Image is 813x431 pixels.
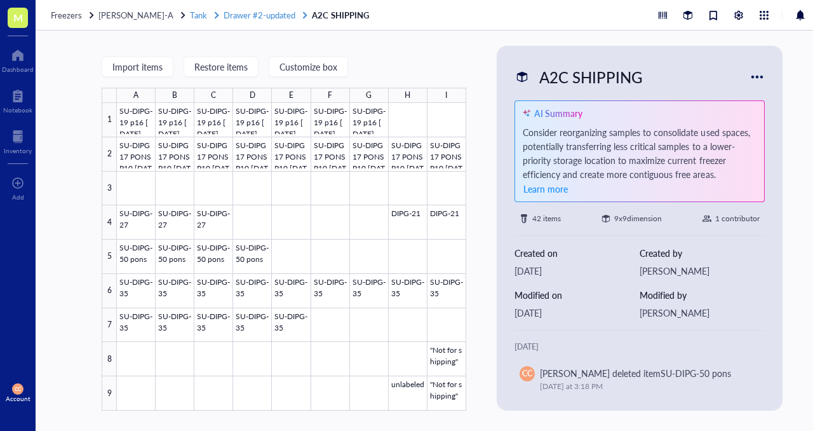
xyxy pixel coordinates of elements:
button: Restore items [184,57,259,77]
div: D [250,88,255,103]
div: C [211,88,216,103]
button: Customize box [269,57,348,77]
span: Tank [190,9,207,21]
a: Notebook [3,86,32,114]
div: Dashboard [2,65,34,73]
div: 1 contributor [715,212,760,225]
div: Account [6,395,30,402]
div: A2C SHIPPING [534,64,648,90]
div: G [366,88,372,103]
a: Dashboard [2,45,34,73]
div: Modified by [640,288,765,302]
span: Import items [112,62,163,72]
div: H [405,88,410,103]
div: 9 x 9 dimension [614,212,662,225]
div: Created by [640,246,765,260]
button: Learn more [523,181,568,196]
a: Freezers [51,10,96,21]
div: SU-DIPG-50 pons [661,367,731,380]
div: 4 [102,205,117,240]
div: Notebook [3,106,32,114]
button: Import items [102,57,173,77]
span: Restore items [194,62,248,72]
div: [DATE] [514,341,765,353]
div: B [172,88,177,103]
div: 42 items [532,212,561,225]
div: AI Summary [534,106,582,120]
div: Created on [514,246,640,260]
div: Inventory [4,147,32,154]
span: Freezers [51,9,82,21]
span: CC [15,386,22,392]
a: TankDrawer #2-updated [190,10,309,21]
div: Consider reorganizing samples to consolidate used spaces, potentially transferring less critical ... [523,125,756,196]
div: Modified on [514,288,640,302]
div: 3 [102,172,117,206]
a: [PERSON_NAME]-A [98,10,187,21]
div: 8 [102,342,117,376]
span: Learn more [523,182,568,195]
div: Add [12,193,24,201]
div: [DATE] at 3:18 PM [540,380,749,393]
span: Drawer #2-updated [224,9,295,21]
span: [PERSON_NAME]-A [98,9,173,21]
div: 7 [102,308,117,343]
a: A2C SHIPPING [312,10,371,21]
div: F [328,88,332,103]
div: [PERSON_NAME] [640,306,765,320]
div: [PERSON_NAME] deleted item [540,366,731,380]
span: Customize box [279,62,337,72]
div: 6 [102,274,117,308]
span: CC [522,368,532,380]
div: 2 [102,137,117,172]
div: I [445,88,447,103]
div: [DATE] [514,306,640,320]
a: Inventory [4,127,32,154]
div: [DATE] [514,264,640,278]
div: 1 [102,103,117,137]
div: [PERSON_NAME] [640,264,765,278]
div: 5 [102,240,117,274]
span: M [13,10,23,25]
div: 9 [102,376,117,411]
div: A [133,88,138,103]
div: E [289,88,293,103]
